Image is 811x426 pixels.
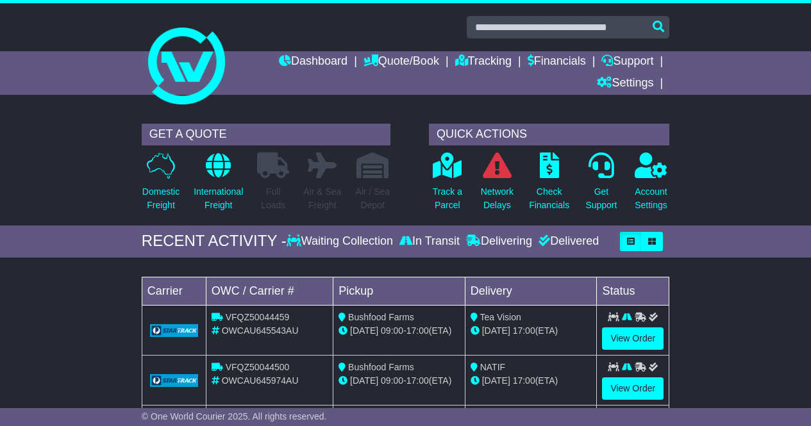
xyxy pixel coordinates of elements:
span: 17:00 [513,325,535,336]
td: Carrier [142,277,206,305]
div: (ETA) [471,374,592,388]
span: [DATE] [350,375,378,386]
p: Network Delays [481,185,514,212]
span: OWCAU645543AU [222,325,299,336]
span: Bushfood Farms [348,312,414,322]
p: Account Settings [635,185,667,212]
div: QUICK ACTIONS [429,124,669,145]
span: 09:00 [381,375,403,386]
a: AccountSettings [634,152,668,219]
a: Support [601,51,653,73]
span: 17:00 [406,325,429,336]
div: Delivering [463,234,535,249]
div: - (ETA) [339,374,460,388]
div: GET A QUOTE [142,124,390,145]
span: Tea Vision [480,312,521,322]
span: [DATE] [482,375,510,386]
span: OWCAU645974AU [222,375,299,386]
img: GetCarrierServiceLogo [150,324,198,337]
div: RECENT ACTIVITY - [142,232,287,250]
td: Status [597,277,669,305]
a: DomesticFreight [142,152,180,219]
div: Delivered [535,234,599,249]
p: Full Loads [257,185,289,212]
a: View Order [602,327,664,350]
p: Check Financials [529,185,569,212]
a: Dashboard [279,51,347,73]
div: In Transit [396,234,463,249]
div: (ETA) [471,324,592,338]
td: OWC / Carrier # [206,277,333,305]
span: [DATE] [350,325,378,336]
a: View Order [602,377,664,400]
td: Pickup [333,277,465,305]
p: Air / Sea Depot [355,185,390,212]
td: Delivery [465,277,597,305]
span: VFQZ50044459 [226,312,290,322]
span: [DATE] [482,325,510,336]
span: Bushfood Farms [348,362,414,372]
div: Waiting Collection [287,234,396,249]
span: © One World Courier 2025. All rights reserved. [142,411,327,422]
div: - (ETA) [339,324,460,338]
a: Tracking [455,51,512,73]
a: CheckFinancials [528,152,570,219]
a: Settings [597,73,653,95]
p: Domestic Freight [142,185,180,212]
a: InternationalFreight [193,152,244,219]
p: International Freight [194,185,243,212]
a: NetworkDelays [480,152,514,219]
span: 17:00 [406,375,429,386]
img: GetCarrierServiceLogo [150,374,198,387]
span: 17:00 [513,375,535,386]
a: Track aParcel [432,152,463,219]
span: 09:00 [381,325,403,336]
span: NATIF [480,362,505,372]
p: Air & Sea Freight [303,185,341,212]
a: Financials [528,51,586,73]
p: Get Support [585,185,617,212]
a: GetSupport [585,152,617,219]
p: Track a Parcel [433,185,462,212]
a: Quote/Book [364,51,439,73]
span: VFQZ50044500 [226,362,290,372]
